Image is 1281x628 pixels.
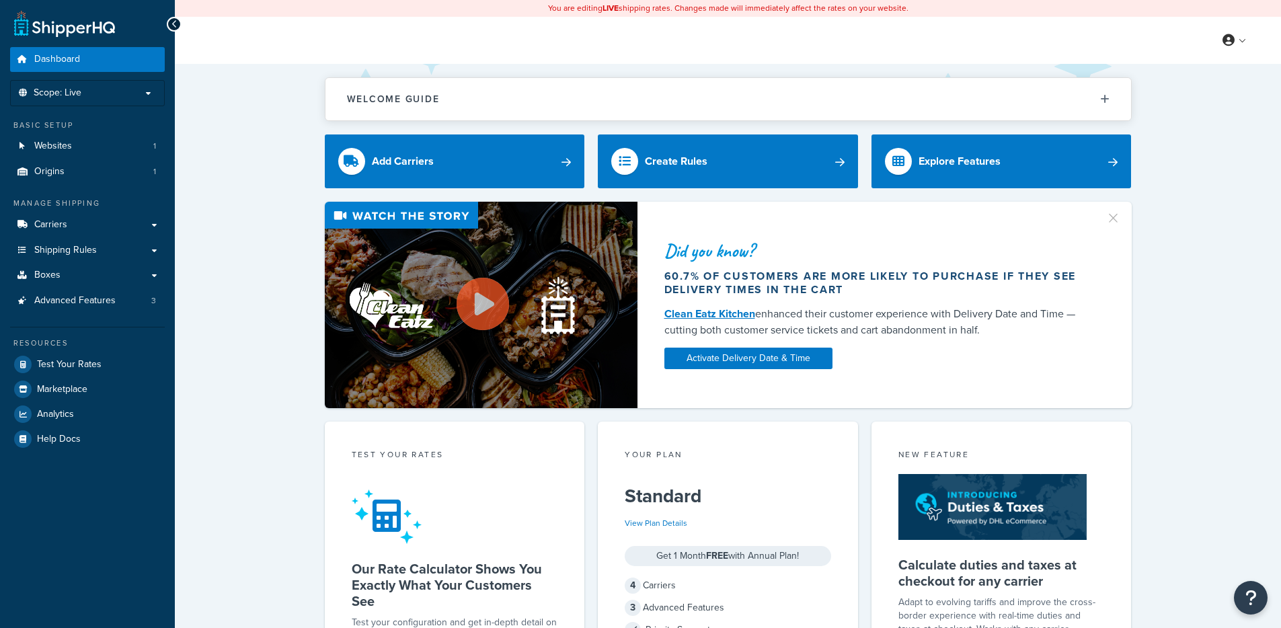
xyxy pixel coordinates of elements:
[664,241,1089,260] div: Did you know?
[37,359,102,370] span: Test Your Rates
[871,134,1132,188] a: Explore Features
[153,141,156,152] span: 1
[325,134,585,188] a: Add Carriers
[153,166,156,178] span: 1
[325,202,637,408] img: Video thumbnail
[352,448,558,464] div: Test your rates
[10,377,165,401] a: Marketplace
[664,348,832,369] a: Activate Delivery Date & Time
[347,94,440,104] h2: Welcome Guide
[603,2,619,14] b: LIVE
[645,152,707,171] div: Create Rules
[625,576,831,595] div: Carriers
[34,166,65,178] span: Origins
[10,198,165,209] div: Manage Shipping
[898,557,1105,589] h5: Calculate duties and taxes at checkout for any carrier
[34,270,61,281] span: Boxes
[625,448,831,464] div: Your Plan
[664,306,1089,338] div: enhanced their customer experience with Delivery Date and Time — cutting both customer service ti...
[625,546,831,566] div: Get 1 Month with Annual Plan!
[625,600,641,616] span: 3
[664,306,755,321] a: Clean Eatz Kitchen
[10,288,165,313] li: Advanced Features
[625,517,687,529] a: View Plan Details
[34,295,116,307] span: Advanced Features
[37,409,74,420] span: Analytics
[898,448,1105,464] div: New Feature
[352,561,558,609] h5: Our Rate Calculator Shows You Exactly What Your Customers See
[34,219,67,231] span: Carriers
[1234,581,1268,615] button: Open Resource Center
[10,47,165,72] a: Dashboard
[10,134,165,159] a: Websites1
[10,263,165,288] a: Boxes
[10,427,165,451] a: Help Docs
[34,54,80,65] span: Dashboard
[325,78,1131,120] button: Welcome Guide
[919,152,1001,171] div: Explore Features
[10,159,165,184] a: Origins1
[10,134,165,159] li: Websites
[10,288,165,313] a: Advanced Features3
[10,212,165,237] a: Carriers
[625,578,641,594] span: 4
[664,270,1089,297] div: 60.7% of customers are more likely to purchase if they see delivery times in the cart
[151,295,156,307] span: 3
[706,549,728,563] strong: FREE
[10,238,165,263] a: Shipping Rules
[10,338,165,349] div: Resources
[10,120,165,131] div: Basic Setup
[10,402,165,426] a: Analytics
[10,159,165,184] li: Origins
[10,352,165,377] a: Test Your Rates
[34,245,97,256] span: Shipping Rules
[372,152,434,171] div: Add Carriers
[34,87,81,99] span: Scope: Live
[625,485,831,507] h5: Standard
[37,384,87,395] span: Marketplace
[34,141,72,152] span: Websites
[625,598,831,617] div: Advanced Features
[598,134,858,188] a: Create Rules
[37,434,81,445] span: Help Docs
